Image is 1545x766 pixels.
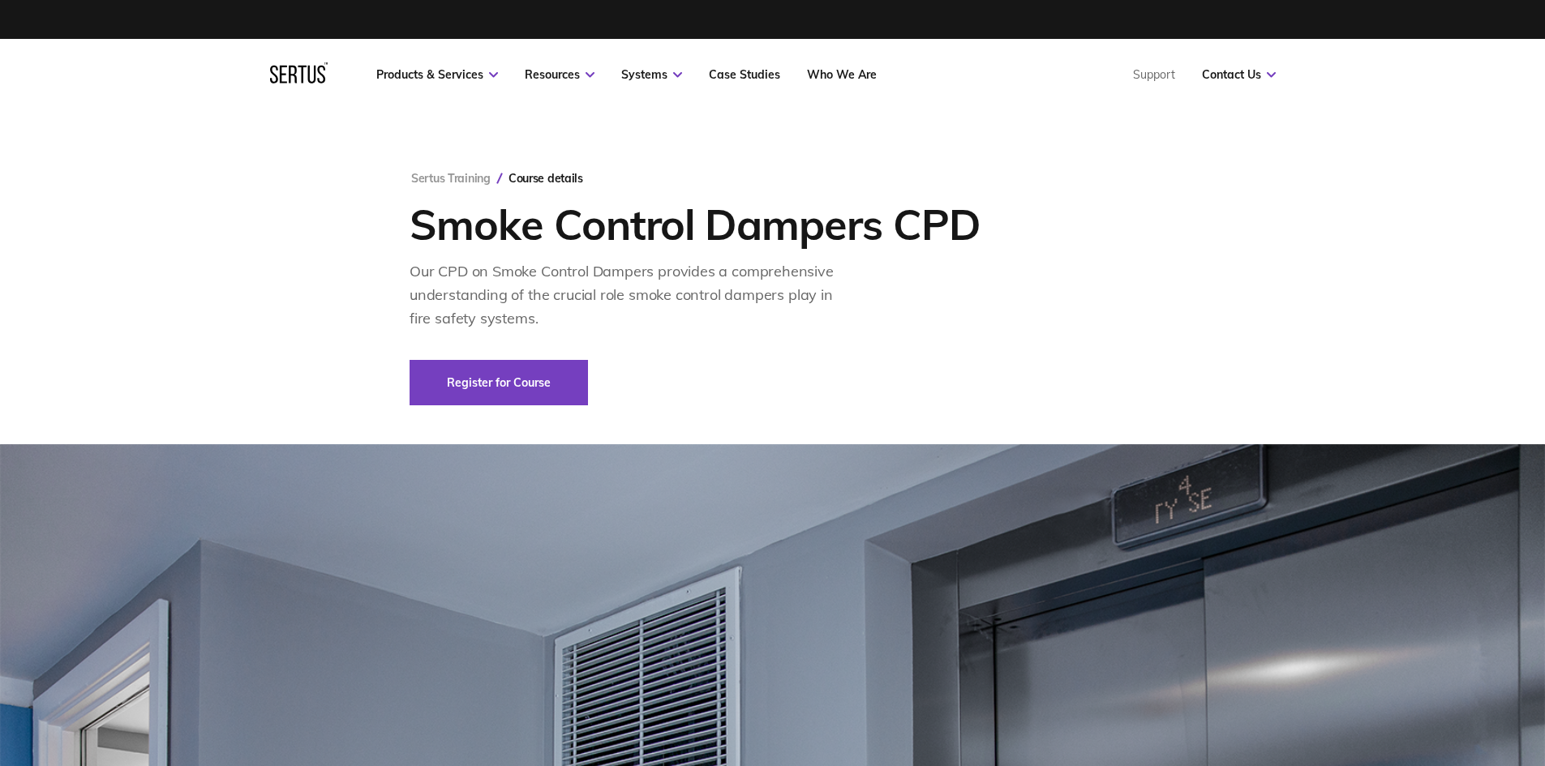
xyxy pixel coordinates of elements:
[621,67,682,82] a: Systems
[410,360,588,405] a: Register for Course
[1253,578,1545,766] iframe: Chat Widget
[525,67,594,82] a: Resources
[410,260,856,330] div: Our CPD on Smoke Control Dampers provides a comprehensive understanding of the crucial role smoke...
[411,171,491,186] a: Sertus Training
[807,67,877,82] a: Who We Are
[376,67,498,82] a: Products & Services
[1202,67,1276,82] a: Contact Us
[410,201,981,247] h1: Smoke Control Dampers CPD
[709,67,780,82] a: Case Studies
[1133,67,1175,82] a: Support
